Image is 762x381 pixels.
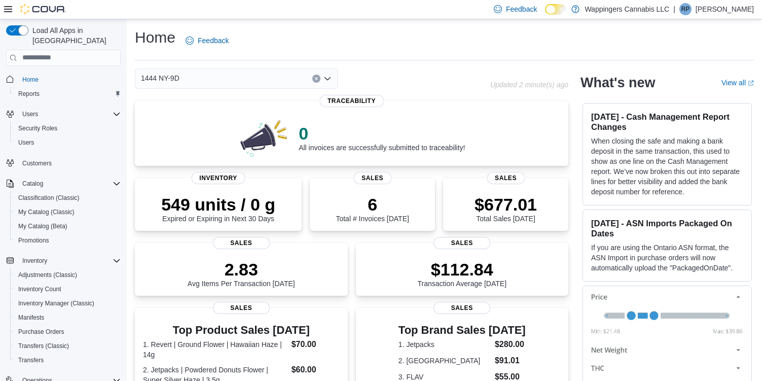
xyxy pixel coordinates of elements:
h3: Top Brand Sales [DATE] [398,324,526,336]
p: 0 [299,123,465,144]
p: $112.84 [417,259,506,280]
a: Customers [18,157,56,169]
button: Open list of options [323,75,332,83]
span: Transfers (Classic) [14,340,121,352]
button: Classification (Classic) [10,191,125,205]
button: Users [2,107,125,121]
span: Manifests [18,314,44,322]
button: Purchase Orders [10,325,125,339]
button: Users [10,135,125,150]
div: Ripal Patel [679,3,692,15]
button: Manifests [10,310,125,325]
span: Inventory [191,172,245,184]
dd: $91.01 [495,355,526,367]
p: 2.83 [188,259,295,280]
button: Security Roles [10,121,125,135]
button: Users [18,108,42,120]
p: Wappingers Cannabis LLC [585,3,669,15]
a: Inventory Manager (Classic) [14,297,98,309]
a: Promotions [14,234,53,247]
span: Sales [353,172,391,184]
button: Clear input [312,75,320,83]
p: [PERSON_NAME] [696,3,754,15]
span: Users [18,138,34,147]
svg: External link [748,80,754,86]
span: Feedback [506,4,537,14]
span: Load All Apps in [GEOGRAPHIC_DATA] [28,25,121,46]
a: Adjustments (Classic) [14,269,81,281]
img: 0 [238,117,291,158]
span: Manifests [14,311,121,324]
div: Total # Invoices [DATE] [336,194,409,223]
span: Transfers [14,354,121,366]
p: If you are using the Ontario ASN format, the ASN Import in purchase orders will now automatically... [591,243,743,273]
button: Adjustments (Classic) [10,268,125,282]
dt: 1. Revert | Ground Flower | Hawaiian Haze | 14g [143,339,287,360]
p: 549 units / 0 g [161,194,275,215]
div: Total Sales [DATE] [475,194,537,223]
a: My Catalog (Beta) [14,220,71,232]
span: Security Roles [18,124,57,132]
span: Adjustments (Classic) [18,271,77,279]
dd: $60.00 [292,364,340,376]
span: My Catalog (Beta) [14,220,121,232]
button: Promotions [10,233,125,248]
span: Classification (Classic) [18,194,80,202]
span: Promotions [18,236,49,245]
span: My Catalog (Beta) [18,222,67,230]
p: | [673,3,675,15]
span: Purchase Orders [14,326,121,338]
p: When closing the safe and making a bank deposit in the same transaction, this used to show as one... [591,136,743,197]
span: Customers [22,159,52,167]
span: Catalog [18,178,121,190]
span: Sales [213,237,270,249]
span: Inventory [18,255,121,267]
span: Users [22,110,38,118]
span: Home [18,73,121,86]
span: Classification (Classic) [14,192,121,204]
span: Users [14,136,121,149]
span: Feedback [198,36,229,46]
button: My Catalog (Classic) [10,205,125,219]
a: View allExternal link [721,79,754,87]
span: Security Roles [14,122,121,134]
span: Reports [14,88,121,100]
div: All invoices are successfully submitted to traceability! [299,123,465,152]
h3: Top Product Sales [DATE] [143,324,340,336]
a: My Catalog (Classic) [14,206,79,218]
button: Customers [2,156,125,170]
span: Home [22,76,39,84]
a: Feedback [182,30,233,51]
p: 6 [336,194,409,215]
a: Classification (Classic) [14,192,84,204]
span: Transfers (Classic) [18,342,69,350]
span: Promotions [14,234,121,247]
button: Inventory [18,255,51,267]
span: Purchase Orders [18,328,64,336]
dt: 1. Jetpacks [398,339,491,350]
button: Inventory Manager (Classic) [10,296,125,310]
h3: [DATE] - Cash Management Report Changes [591,112,743,132]
span: My Catalog (Classic) [18,208,75,216]
button: Home [2,72,125,87]
span: Sales [433,237,490,249]
span: Customers [18,157,121,169]
p: $677.01 [475,194,537,215]
h2: What's new [580,75,655,91]
span: Users [18,108,121,120]
span: Adjustments (Classic) [14,269,121,281]
button: Catalog [18,178,47,190]
dt: 2. [GEOGRAPHIC_DATA] [398,356,491,366]
a: Transfers (Classic) [14,340,73,352]
button: Catalog [2,177,125,191]
p: Updated 2 minute(s) ago [490,81,568,89]
a: Security Roles [14,122,61,134]
input: Dark Mode [545,4,566,15]
span: Inventory Manager (Classic) [18,299,94,307]
img: Cova [20,4,66,14]
a: Inventory Count [14,283,65,295]
span: Sales [433,302,490,314]
h1: Home [135,27,175,48]
span: Catalog [22,180,43,188]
